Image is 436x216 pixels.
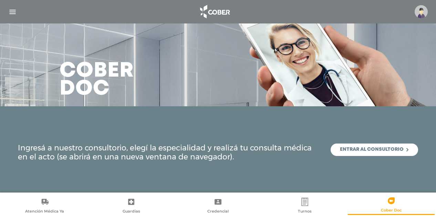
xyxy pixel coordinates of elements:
[381,208,402,214] span: Cober Doc
[348,196,435,214] a: Cober Doc
[123,209,140,215] span: Guardias
[60,62,134,98] h3: Cober doc
[207,209,229,215] span: Credencial
[261,197,348,215] a: Turnos
[8,8,17,16] img: Cober_menu-lines-white.svg
[196,3,232,20] img: logo_cober_home-white.png
[1,197,88,215] a: Atención Médica Ya
[298,209,312,215] span: Turnos
[25,209,64,215] span: Atención Médica Ya
[415,5,428,18] img: profile-placeholder.svg
[18,144,418,162] div: Ingresá a nuestro consultorio, elegí la especialidad y realizá tu consulta médica en el acto (se ...
[175,197,261,215] a: Credencial
[331,144,418,156] a: Entrar al consultorio
[88,197,175,215] a: Guardias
